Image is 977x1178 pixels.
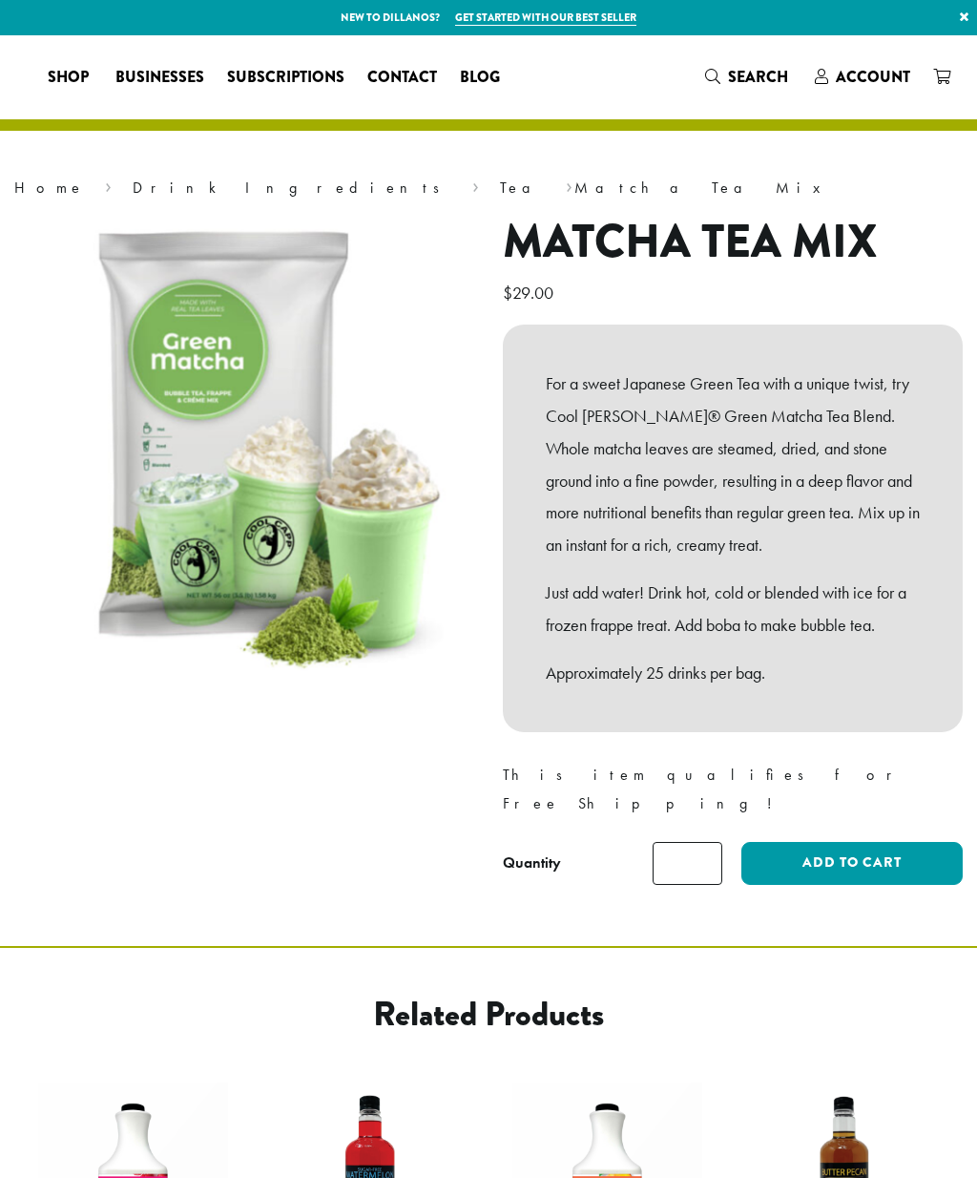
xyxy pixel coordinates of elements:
bdi: 29.00 [503,282,558,304]
a: Tea [500,178,546,198]
a: Drink Ingredients [133,178,452,198]
span: › [105,170,112,200]
span: Subscriptions [227,66,344,90]
span: Contact [367,66,437,90]
nav: Breadcrumb [14,177,963,200]
span: Search [728,66,788,88]
span: Shop [48,66,89,90]
p: Just add water! Drink hot, cold or blended with ice for a frozen frappe treat. Add boba to make b... [546,577,920,642]
a: Search [694,61,803,93]
p: This item qualifies for Free Shipping! [503,761,963,818]
span: › [566,170,572,200]
a: Get started with our best seller [455,10,636,26]
input: Product quantity [653,842,722,885]
div: Quantity [503,852,561,874]
a: Home [14,178,85,198]
span: Blog [460,66,500,90]
span: Businesses [115,66,204,90]
button: Add to cart [741,842,963,885]
a: Shop [36,62,104,93]
span: $ [503,282,512,304]
img: Matcha Tea Mix [14,215,474,675]
p: For a sweet Japanese Green Tea with a unique twist, try Cool [PERSON_NAME]® Green Matcha Tea Blen... [546,368,920,561]
span: Account [836,66,910,88]
p: Approximately 25 drinks per bag. [546,657,920,689]
h1: Matcha Tea Mix [503,215,963,270]
h2: Related products [133,994,844,1035]
span: › [472,170,479,200]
